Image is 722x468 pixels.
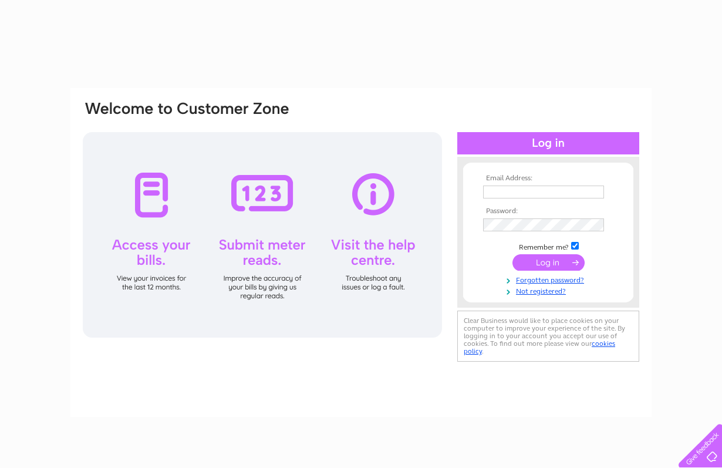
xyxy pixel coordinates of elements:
[480,240,616,252] td: Remember me?
[483,285,616,296] a: Not registered?
[483,274,616,285] a: Forgotten password?
[457,311,639,362] div: Clear Business would like to place cookies on your computer to improve your experience of the sit...
[480,207,616,216] th: Password:
[464,339,615,355] a: cookies policy
[480,174,616,183] th: Email Address:
[512,254,585,271] input: Submit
